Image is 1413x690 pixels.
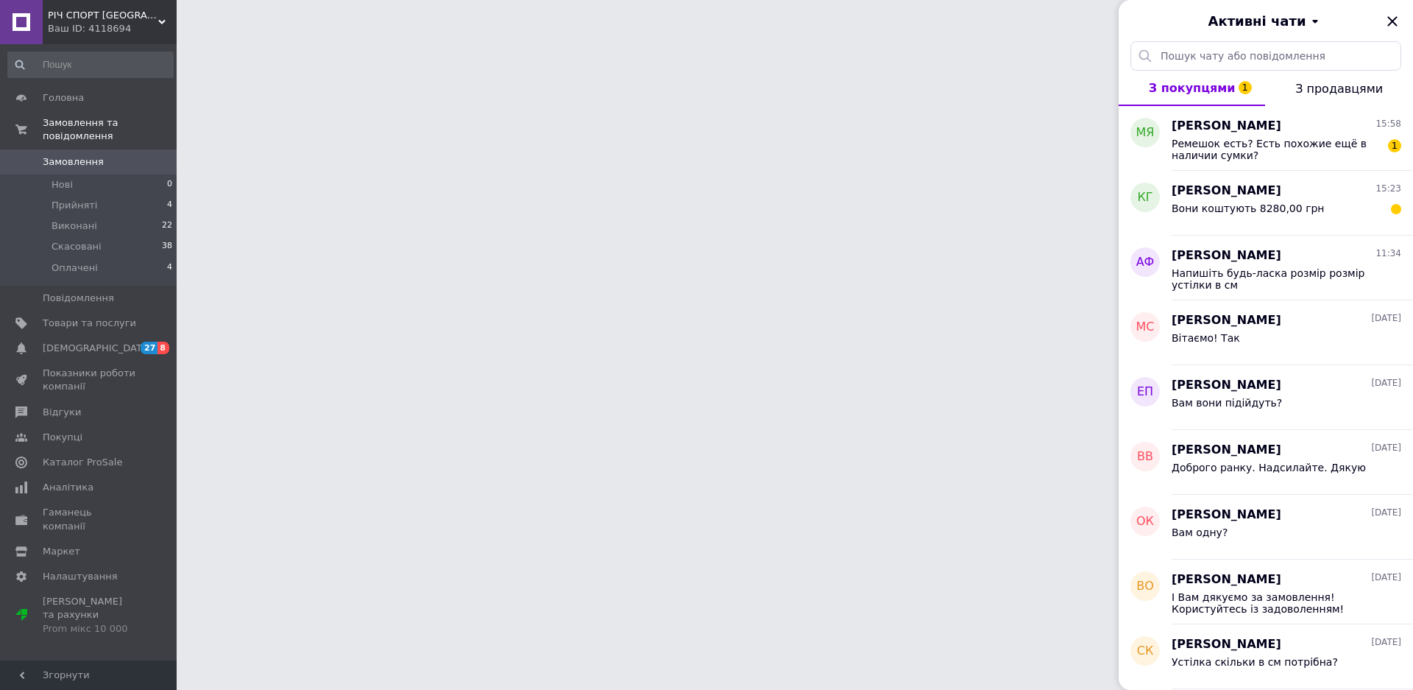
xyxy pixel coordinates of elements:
span: Вони коштують 8280,00 грн [1172,203,1325,214]
button: АФ[PERSON_NAME]11:34Напишіть будь-ласка розмір розмір устілки в см [1119,236,1413,300]
span: [PERSON_NAME] [1172,183,1281,200]
span: ВВ [1137,448,1153,465]
div: Ваш ID: 4118694 [48,22,177,35]
button: З продавцями [1265,71,1413,106]
span: [DATE] [1371,377,1401,390]
input: Пошук чату або повідомлення [1130,41,1401,71]
span: Відгуки [43,406,81,419]
span: Вам одну? [1172,527,1228,538]
span: Напишіть будь-ласка розмір розмір устілки в см [1172,267,1381,291]
span: 4 [167,199,172,212]
span: Ремешок есть? Есть похожие ещё в наличии сумки? [1172,138,1381,161]
button: Закрити [1384,13,1401,30]
button: З покупцями1 [1119,71,1265,106]
button: МЯ[PERSON_NAME]15:58Ремешок есть? Есть похожие ещё в наличии сумки?1 [1119,106,1413,171]
span: [PERSON_NAME] [1172,442,1281,459]
button: ск[PERSON_NAME][DATE]Устілка скільки в см потрібна? [1119,624,1413,689]
span: [PERSON_NAME] [1172,377,1281,394]
span: Налаштування [43,570,118,583]
button: ОК[PERSON_NAME][DATE]Вам одну? [1119,495,1413,560]
span: [PERSON_NAME] та рахунки [43,595,136,636]
span: [PERSON_NAME] [1172,571,1281,588]
span: Прийняті [52,199,97,212]
span: [PERSON_NAME] [1172,118,1281,135]
span: 0 [167,178,172,191]
span: 15:23 [1375,183,1401,195]
span: АФ [1136,254,1155,271]
span: ОК [1136,513,1154,530]
span: Каталог ProSale [43,456,122,469]
span: І Вам дякуємо за замовлення! Користуйтесь із задоволенням!Гарного дня! [1172,591,1381,615]
span: Вітаємо! Так [1172,332,1240,344]
span: [DATE] [1371,571,1401,584]
span: [DATE] [1371,312,1401,325]
span: Повідомлення [43,292,114,305]
span: МЯ [1136,124,1155,141]
span: З покупцями [1149,81,1236,95]
span: Устілка скільки в см потрібна? [1172,656,1338,668]
span: 1 [1388,139,1401,152]
input: Пошук [7,52,174,78]
span: Скасовані [52,240,102,253]
span: 22 [162,219,172,233]
button: КГ[PERSON_NAME]15:23Вони коштують 8280,00 грн [1119,171,1413,236]
span: Гаманець компанії [43,506,136,532]
span: Аналітика [43,481,93,494]
span: КГ [1137,189,1152,206]
span: Замовлення [43,155,104,169]
span: [DATE] [1371,636,1401,649]
span: [DATE] [1371,507,1401,519]
button: ВО[PERSON_NAME][DATE]І Вам дякуємо за замовлення! Користуйтесь із задоволенням!Гарного дня! [1119,560,1413,624]
span: ЕП [1137,384,1153,401]
span: 4 [167,261,172,275]
span: Товари та послуги [43,317,136,330]
span: 8 [157,342,169,354]
span: [PERSON_NAME] [1172,636,1281,653]
span: Замовлення та повідомлення [43,116,177,143]
span: [PERSON_NAME] [1172,312,1281,329]
div: Prom мікс 10 000 [43,622,136,636]
span: Доброго ранку. Надсилайте. Дякую [1172,462,1366,474]
span: Активні чати [1208,12,1306,31]
span: Покупці [43,431,82,444]
button: Активні чати [1160,12,1372,31]
span: Вам вони підійдуть? [1172,397,1282,409]
button: ВВ[PERSON_NAME][DATE]Доброго ранку. Надсилайте. Дякую [1119,430,1413,495]
span: 27 [141,342,157,354]
button: МС[PERSON_NAME][DATE]Вітаємо! Так [1119,300,1413,365]
span: Виконані [52,219,97,233]
span: Оплачені [52,261,98,275]
span: Нові [52,178,73,191]
span: ск [1137,643,1154,660]
span: 1 [1239,81,1252,94]
span: [PERSON_NAME] [1172,247,1281,264]
span: МС [1136,319,1155,336]
span: 38 [162,240,172,253]
span: Показники роботи компанії [43,367,136,393]
span: 11:34 [1375,247,1401,260]
span: Маркет [43,545,80,558]
span: З продавцями [1295,82,1383,96]
span: РІЧ СПОРТ ВІННИЦЯ [48,9,158,22]
span: [DEMOGRAPHIC_DATA] [43,342,152,355]
span: [DATE] [1371,442,1401,454]
span: 15:58 [1375,118,1401,130]
span: Головна [43,91,84,105]
button: ЕП[PERSON_NAME][DATE]Вам вони підійдуть? [1119,365,1413,430]
span: [PERSON_NAME] [1172,507,1281,524]
span: ВО [1136,578,1154,595]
